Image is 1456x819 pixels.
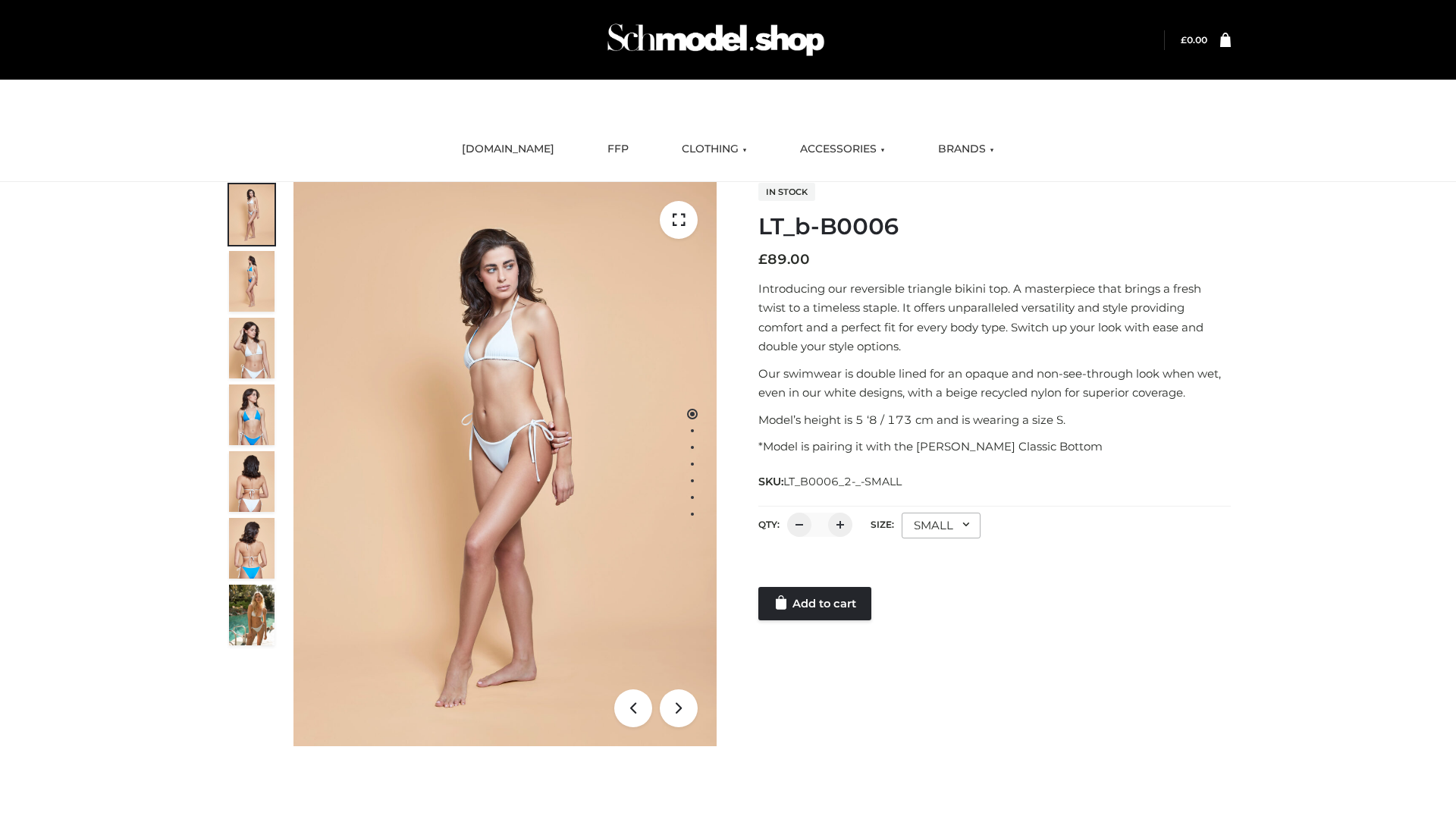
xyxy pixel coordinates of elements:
[293,182,717,746] img: ArielClassicBikiniTop_CloudNine_AzureSky_OW114ECO_1
[229,384,275,445] img: ArielClassicBikiniTop_CloudNine_AzureSky_OW114ECO_4-scaled.jpg
[670,133,758,166] a: CLOTHING
[450,133,566,166] a: [DOMAIN_NAME]
[596,133,640,166] a: FFP
[758,519,780,530] label: QTY:
[902,513,981,538] div: SMALL
[229,451,275,512] img: ArielClassicBikiniTop_CloudNine_AzureSky_OW114ECO_7-scaled.jpg
[229,518,275,579] img: ArielClassicBikiniTop_CloudNine_AzureSky_OW114ECO_8-scaled.jpg
[758,587,871,620] a: Add to cart
[758,364,1231,403] p: Our swimwear is double lined for an opaque and non-see-through look when wet, even in our white d...
[789,133,896,166] a: ACCESSORIES
[871,519,894,530] label: Size:
[758,410,1231,430] p: Model’s height is 5 ‘8 / 173 cm and is wearing a size S.
[783,475,902,488] span: LT_B0006_2-_-SMALL
[758,279,1231,356] p: Introducing our reversible triangle bikini top. A masterpiece that brings a fresh twist to a time...
[758,183,815,201] span: In stock
[602,10,830,70] img: Schmodel Admin 964
[1181,34,1187,45] span: £
[927,133,1006,166] a: BRANDS
[758,251,810,268] bdi: 89.00
[229,318,275,378] img: ArielClassicBikiniTop_CloudNine_AzureSky_OW114ECO_3-scaled.jpg
[229,585,275,645] img: Arieltop_CloudNine_AzureSky2.jpg
[229,251,275,312] img: ArielClassicBikiniTop_CloudNine_AzureSky_OW114ECO_2-scaled.jpg
[758,472,903,491] span: SKU:
[1181,34,1207,45] bdi: 0.00
[1181,34,1207,45] a: £0.00
[758,437,1231,457] p: *Model is pairing it with the [PERSON_NAME] Classic Bottom
[758,213,1231,240] h1: LT_b-B0006
[758,251,767,268] span: £
[229,184,275,245] img: ArielClassicBikiniTop_CloudNine_AzureSky_OW114ECO_1-scaled.jpg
